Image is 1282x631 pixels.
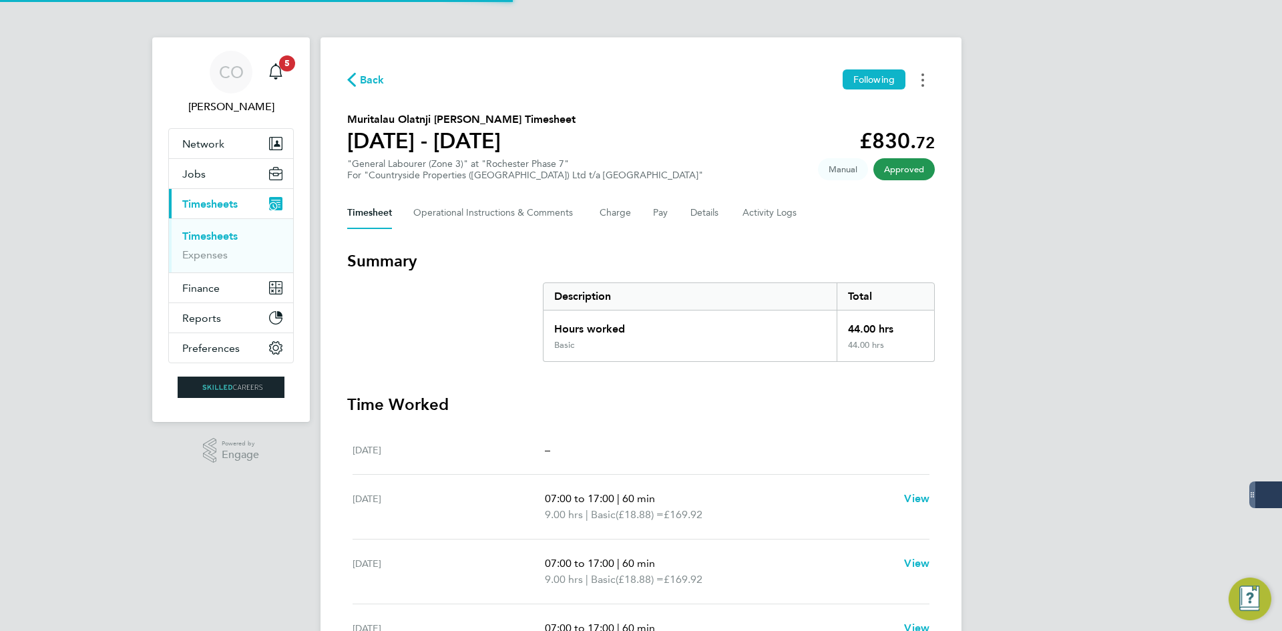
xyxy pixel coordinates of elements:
[182,312,221,325] span: Reports
[353,442,545,458] div: [DATE]
[347,128,576,154] h1: [DATE] - [DATE]
[182,282,220,294] span: Finance
[182,198,238,210] span: Timesheets
[1229,578,1271,620] button: Engage Resource Center
[279,55,295,71] span: 5
[600,197,632,229] button: Charge
[545,443,550,456] span: –
[591,572,616,588] span: Basic
[219,63,244,81] span: CO
[182,248,228,261] a: Expenses
[360,72,385,88] span: Back
[837,283,934,310] div: Total
[904,492,929,505] span: View
[853,73,895,85] span: Following
[554,340,574,351] div: Basic
[837,340,934,361] div: 44.00 hrs
[222,438,259,449] span: Powered by
[653,197,669,229] button: Pay
[622,492,655,505] span: 60 min
[347,158,703,181] div: "General Labourer (Zone 3)" at "Rochester Phase 7"
[182,138,224,150] span: Network
[545,557,614,570] span: 07:00 to 17:00
[182,230,238,242] a: Timesheets
[690,197,721,229] button: Details
[617,492,620,505] span: |
[545,508,583,521] span: 9.00 hrs
[178,377,284,398] img: skilledcareers-logo-retina.png
[353,491,545,523] div: [DATE]
[169,303,293,333] button: Reports
[169,333,293,363] button: Preferences
[222,449,259,461] span: Engage
[837,310,934,340] div: 44.00 hrs
[168,51,294,115] a: CO[PERSON_NAME]
[859,128,935,154] app-decimal: £830.
[586,573,588,586] span: |
[873,158,935,180] span: This timesheet has been approved.
[843,69,905,89] button: Following
[544,310,837,340] div: Hours worked
[616,508,664,521] span: (£18.88) =
[347,250,935,272] h3: Summary
[622,557,655,570] span: 60 min
[347,197,392,229] button: Timesheet
[262,51,289,93] a: 5
[347,394,935,415] h3: Time Worked
[904,491,929,507] a: View
[168,377,294,398] a: Go to home page
[591,507,616,523] span: Basic
[742,197,799,229] button: Activity Logs
[545,492,614,505] span: 07:00 to 17:00
[616,573,664,586] span: (£18.88) =
[664,573,702,586] span: £169.92
[152,37,310,422] nav: Main navigation
[664,508,702,521] span: £169.92
[904,557,929,570] span: View
[617,557,620,570] span: |
[904,556,929,572] a: View
[544,283,837,310] div: Description
[169,159,293,188] button: Jobs
[169,273,293,302] button: Finance
[347,170,703,181] div: For "Countryside Properties ([GEOGRAPHIC_DATA]) Ltd t/a [GEOGRAPHIC_DATA]"
[586,508,588,521] span: |
[543,282,935,362] div: Summary
[545,573,583,586] span: 9.00 hrs
[916,133,935,152] span: 72
[169,218,293,272] div: Timesheets
[818,158,868,180] span: This timesheet was manually created.
[169,189,293,218] button: Timesheets
[169,129,293,158] button: Network
[203,438,260,463] a: Powered byEngage
[347,112,576,128] h2: Muritalau Olatnji [PERSON_NAME] Timesheet
[182,168,206,180] span: Jobs
[911,69,935,90] button: Timesheets Menu
[353,556,545,588] div: [DATE]
[413,197,578,229] button: Operational Instructions & Comments
[182,342,240,355] span: Preferences
[168,99,294,115] span: Craig O'Donovan
[347,71,385,88] button: Back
